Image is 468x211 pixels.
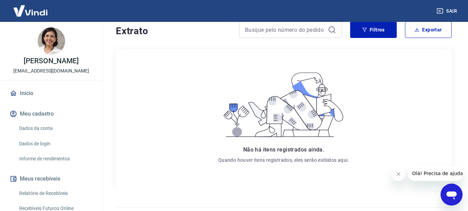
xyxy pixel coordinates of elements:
[24,57,78,65] p: [PERSON_NAME]
[38,27,65,55] img: 7b77ab70-1f4b-4e2e-8ea9-6c4555eee1db.jpeg
[245,25,325,35] input: Busque pelo número do pedido
[4,5,58,10] span: Olá! Precisa de ajuda?
[13,67,89,75] p: [EMAIL_ADDRESS][DOMAIN_NAME]
[8,0,53,21] img: Vindi
[16,152,94,166] a: Informe de rendimentos
[8,106,94,121] button: Meu cadastro
[16,121,94,135] a: Dados da conta
[8,171,94,186] button: Meus recebíveis
[405,22,452,38] button: Exportar
[16,186,94,200] a: Relatório de Recebíveis
[392,167,405,181] iframe: Fechar mensagem
[116,24,231,38] h4: Extrato
[8,86,94,101] a: Início
[441,184,463,206] iframe: Botão para abrir a janela de mensagens
[435,5,460,17] button: Sair
[218,157,349,163] p: Quando houver itens registrados, eles serão exibidos aqui.
[350,22,397,38] button: Filtros
[243,146,324,153] span: Não há itens registrados ainda.
[408,166,463,181] iframe: Mensagem da empresa
[16,137,94,151] a: Dados de login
